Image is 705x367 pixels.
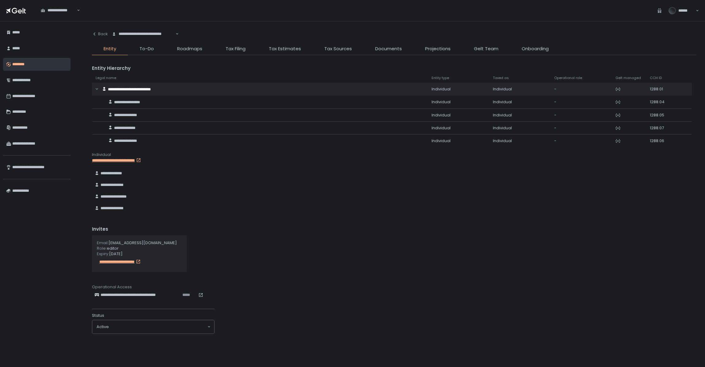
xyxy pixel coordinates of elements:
[92,152,696,157] div: Individual
[92,65,696,72] div: Entity Hierarchy
[97,240,109,246] span: Email:
[493,138,547,144] div: Individual
[92,320,214,334] div: Search for option
[97,240,177,246] div: [EMAIL_ADDRESS][DOMAIN_NAME]
[554,76,582,80] span: Operational role
[650,99,671,105] div: 1288.04
[108,28,179,40] div: Search for option
[92,284,696,290] div: Operational Access
[554,86,608,92] div: -
[97,246,177,251] div: editor
[554,138,608,144] div: -
[432,138,486,144] div: Individual
[174,31,175,37] input: Search for option
[650,112,671,118] div: 1288.05
[104,45,116,52] span: Entity
[493,76,509,80] span: Taxed as
[493,112,547,118] div: Individual
[92,28,108,40] button: Back
[432,86,486,92] div: Individual
[493,86,547,92] div: Individual
[97,324,109,330] span: active
[96,76,116,80] span: Legal name
[97,251,182,257] div: [DATE]
[432,125,486,131] div: Individual
[650,125,671,131] div: 1288.07
[522,45,549,52] span: Onboarding
[269,45,301,52] span: Tax Estimates
[425,45,451,52] span: Projections
[650,86,671,92] div: 1288.01
[92,31,108,37] div: Back
[97,251,109,257] span: Expiry:
[92,226,696,233] div: Invites
[432,76,449,80] span: Entity type
[226,45,246,52] span: Tax Filing
[650,138,671,144] div: 1288.06
[493,125,547,131] div: Individual
[139,45,154,52] span: To-Do
[554,99,608,105] div: -
[554,112,608,118] div: -
[432,99,486,105] div: Individual
[324,45,352,52] span: Tax Sources
[493,99,547,105] div: Individual
[650,76,662,80] span: CCH ID
[177,45,202,52] span: Roadmaps
[97,245,107,251] span: Role:
[375,45,402,52] span: Documents
[554,125,608,131] div: -
[37,4,80,17] div: Search for option
[432,112,486,118] div: Individual
[109,324,207,330] input: Search for option
[615,76,641,80] span: Gelt managed
[92,313,104,318] span: Status
[474,45,498,52] span: Gelt Team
